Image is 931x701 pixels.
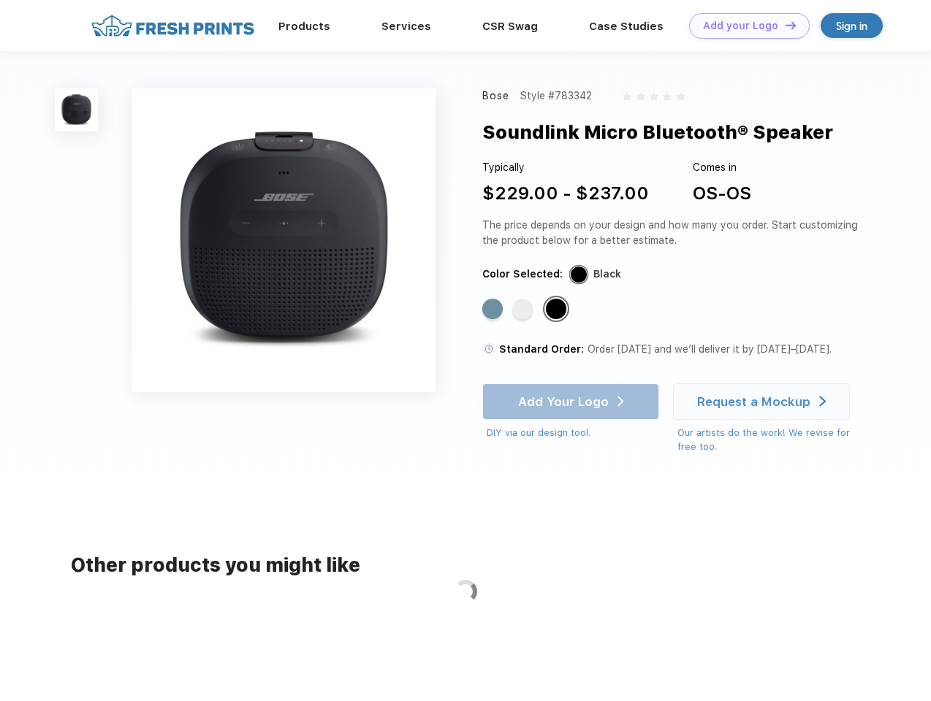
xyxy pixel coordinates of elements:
[482,88,510,104] div: Bose
[676,92,685,101] img: gray_star.svg
[482,267,563,282] div: Color Selected:
[623,92,631,101] img: gray_star.svg
[482,299,503,319] div: Stone Blue
[588,343,832,355] span: Order [DATE] and we’ll deliver it by [DATE]–[DATE].
[499,343,584,355] span: Standard Order:
[546,299,566,319] div: Black
[703,20,778,32] div: Add your Logo
[487,426,659,440] div: DIY via our design tool.
[819,396,826,407] img: white arrow
[482,180,649,207] div: $229.00 - $237.00
[482,218,864,248] div: The price depends on your design and how many you order. Start customizing the product below for ...
[693,160,751,175] div: Comes in
[636,92,645,101] img: gray_star.svg
[677,426,864,454] div: Our artists do the work! We revise for free too.
[71,551,859,580] div: Other products you might like
[663,92,672,101] img: gray_star.svg
[482,342,495,356] img: standard order
[278,20,330,33] a: Products
[697,394,810,409] div: Request a Mockup
[520,88,592,104] div: Style #783342
[650,92,658,101] img: gray_star.svg
[593,267,621,282] div: Black
[482,160,649,175] div: Typically
[482,20,538,33] a: CSR Swag
[786,21,796,29] img: DT
[821,13,883,38] a: Sign in
[482,118,833,146] div: Soundlink Micro Bluetooth® Speaker
[836,18,867,34] div: Sign in
[693,180,751,207] div: OS-OS
[512,299,533,319] div: White Smoke
[87,13,259,39] img: fo%20logo%202.webp
[381,20,431,33] a: Services
[55,88,98,131] img: func=resize&h=100
[132,88,436,392] img: func=resize&h=640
